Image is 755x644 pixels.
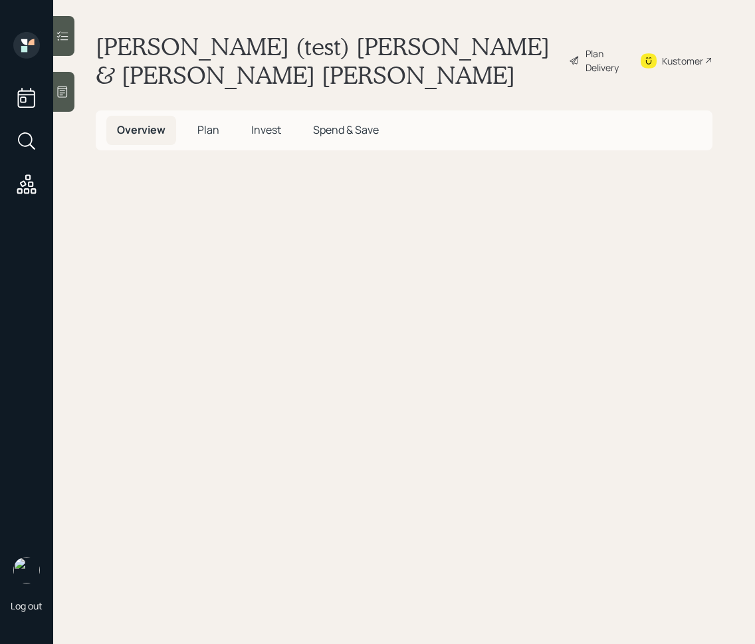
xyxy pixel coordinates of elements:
h1: [PERSON_NAME] (test) [PERSON_NAME] & [PERSON_NAME] [PERSON_NAME] [96,32,558,89]
span: Overview [117,122,165,137]
span: Invest [251,122,281,137]
span: Plan [197,122,219,137]
div: Kustomer [662,54,703,68]
div: Log out [11,599,43,612]
span: Spend & Save [313,122,379,137]
img: retirable_logo.png [13,557,40,583]
div: Plan Delivery [586,47,623,75]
